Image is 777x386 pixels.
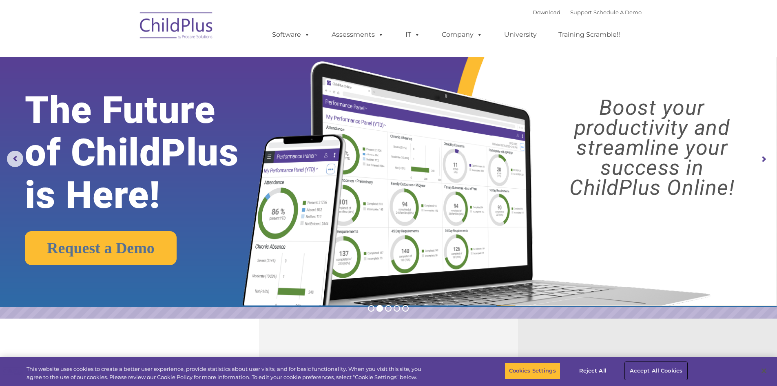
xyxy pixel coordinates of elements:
[113,87,148,94] span: Phone number
[27,365,427,381] div: This website uses cookies to create a better user experience, provide statistics about user visit...
[567,362,618,379] button: Reject All
[323,27,392,43] a: Assessments
[264,27,318,43] a: Software
[537,98,767,198] rs-layer: Boost your productivity and streamline your success in ChildPlus Online!
[533,9,560,16] a: Download
[25,89,273,216] rs-layer: The Future of ChildPlus is Here!
[25,231,177,265] a: Request a Demo
[505,362,560,379] button: Cookies Settings
[113,54,138,60] span: Last name
[496,27,545,43] a: University
[755,362,773,380] button: Close
[434,27,491,43] a: Company
[397,27,428,43] a: IT
[550,27,628,43] a: Training Scramble!!
[625,362,687,379] button: Accept All Cookies
[593,9,642,16] a: Schedule A Demo
[136,7,217,47] img: ChildPlus by Procare Solutions
[570,9,592,16] a: Support
[533,9,642,16] font: |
